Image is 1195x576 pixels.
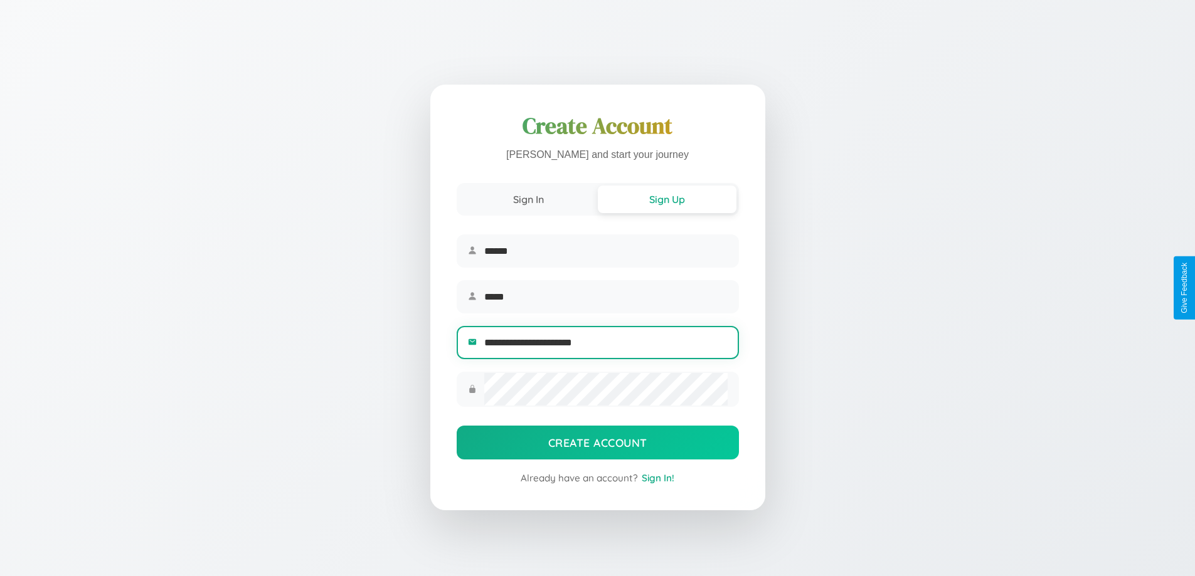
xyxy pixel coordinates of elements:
[457,472,739,484] div: Already have an account?
[642,472,674,484] span: Sign In!
[457,426,739,459] button: Create Account
[459,186,598,213] button: Sign In
[1180,263,1189,313] div: Give Feedback
[457,111,739,141] h1: Create Account
[598,186,736,213] button: Sign Up
[457,146,739,164] p: [PERSON_NAME] and start your journey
